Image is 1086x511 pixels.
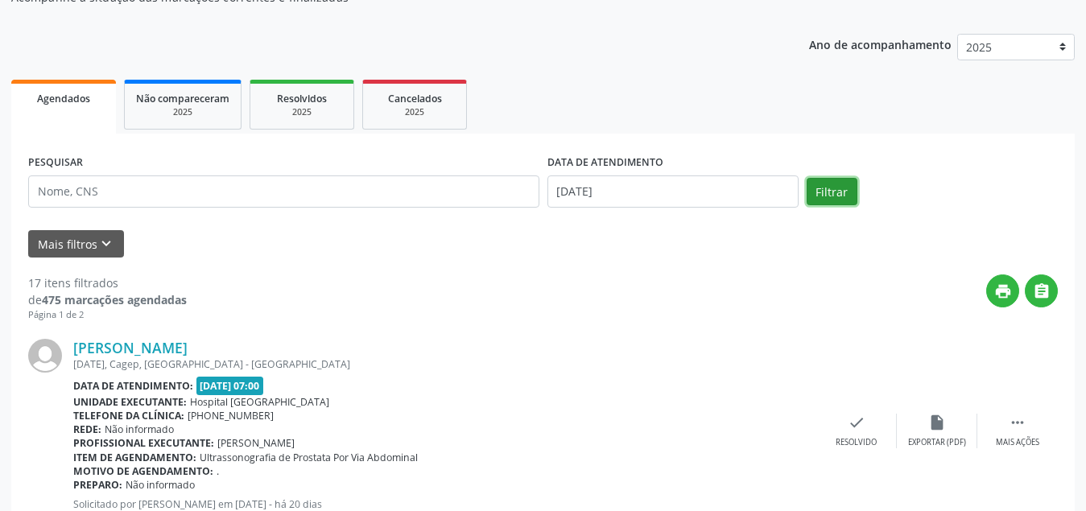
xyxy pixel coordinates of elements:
[73,451,196,464] b: Item de agendamento:
[73,478,122,492] b: Preparo:
[73,464,213,478] b: Motivo de agendamento:
[97,235,115,253] i: keyboard_arrow_down
[836,437,877,448] div: Resolvido
[28,150,83,175] label: PESQUISAR
[73,436,214,450] b: Profissional executante:
[105,422,174,436] span: Não informado
[73,357,816,371] div: [DATE], Cagep, [GEOGRAPHIC_DATA] - [GEOGRAPHIC_DATA]
[200,451,418,464] span: Ultrassonografia de Prostata Por Via Abdominal
[188,409,274,422] span: [PHONE_NUMBER]
[196,377,264,395] span: [DATE] 07:00
[136,106,229,118] div: 2025
[994,282,1012,300] i: print
[73,422,101,436] b: Rede:
[388,92,442,105] span: Cancelados
[277,92,327,105] span: Resolvidos
[547,175,799,208] input: Selecione um intervalo
[73,497,816,511] p: Solicitado por [PERSON_NAME] em [DATE] - há 20 dias
[908,437,966,448] div: Exportar (PDF)
[28,274,187,291] div: 17 itens filtrados
[848,414,865,431] i: check
[37,92,90,105] span: Agendados
[217,464,219,478] span: .
[73,395,187,409] b: Unidade executante:
[28,175,539,208] input: Nome, CNS
[28,291,187,308] div: de
[1009,414,1026,431] i: 
[28,339,62,373] img: img
[73,379,193,393] b: Data de atendimento:
[126,478,195,492] span: Não informado
[1033,282,1051,300] i: 
[1025,274,1058,307] button: 
[996,437,1039,448] div: Mais ações
[374,106,455,118] div: 2025
[42,292,187,307] strong: 475 marcações agendadas
[217,436,295,450] span: [PERSON_NAME]
[807,178,857,205] button: Filtrar
[28,230,124,258] button: Mais filtroskeyboard_arrow_down
[73,409,184,422] b: Telefone da clínica:
[190,395,329,409] span: Hospital [GEOGRAPHIC_DATA]
[547,150,663,175] label: DATA DE ATENDIMENTO
[986,274,1019,307] button: print
[262,106,342,118] div: 2025
[28,308,187,322] div: Página 1 de 2
[809,34,952,54] p: Ano de acompanhamento
[928,414,946,431] i: insert_drive_file
[136,92,229,105] span: Não compareceram
[73,339,188,356] a: [PERSON_NAME]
